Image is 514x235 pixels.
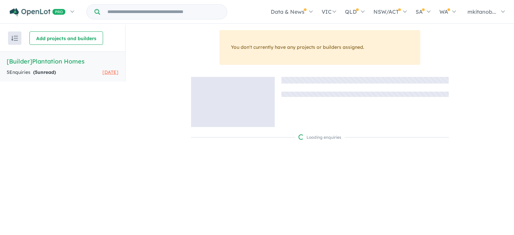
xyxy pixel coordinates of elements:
strong: ( unread) [33,69,56,75]
h5: [Builder] Plantation Homes [7,57,118,66]
img: sort.svg [11,36,18,41]
input: Try estate name, suburb, builder or developer [101,5,226,19]
span: 5 [35,69,37,75]
button: Add projects and builders [29,31,103,45]
div: Loading enquiries [298,134,341,141]
div: You don't currently have any projects or builders assigned. [220,30,420,65]
img: Openlot PRO Logo White [10,8,66,16]
span: mkitanob... [467,8,496,15]
div: 5 Enquir ies [7,69,56,77]
span: [DATE] [102,69,118,75]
